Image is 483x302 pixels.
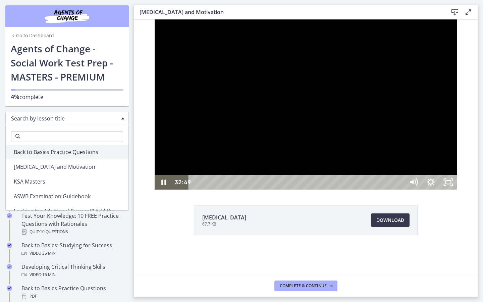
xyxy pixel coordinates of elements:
div: Back to Basics: Studying for Success [21,241,126,257]
a: Download [371,213,410,227]
span: 4% [11,93,19,101]
img: Agents of Change [27,8,107,24]
div: Developing Critical Thinking Skills [21,263,126,279]
span: · 16 min [41,271,56,279]
span: 67.7 KB [202,221,246,227]
h1: Agents of Change - Social Work Test Prep - MASTERS - PREMIUM [11,42,123,84]
li: Back to Basics Practice Questions [6,145,128,159]
li: [MEDICAL_DATA] and Motivation [6,159,128,174]
button: Mute [271,155,288,170]
i: Completed [7,264,12,269]
div: PDF [21,292,126,300]
button: Complete & continue [274,281,337,291]
li: KSA Masters [6,174,128,189]
span: Complete & continue [280,283,327,289]
span: · 10 Questions [39,228,68,236]
button: Unfullscreen [306,155,323,170]
span: [MEDICAL_DATA] [202,213,246,221]
div: Video [21,271,126,279]
div: Quiz [21,228,126,236]
div: Search by lesson title [5,112,129,125]
p: complete [11,93,123,101]
span: · 35 min [41,249,56,257]
a: Go to Dashboard [11,32,54,39]
h3: [MEDICAL_DATA] and Motivation [140,8,437,16]
li: ASWB Examination Guidebook [6,189,128,204]
button: Show settings menu [288,155,306,170]
i: Completed [7,286,12,291]
iframe: Video Lesson [134,19,478,190]
i: Completed [7,213,12,218]
span: Download [376,216,404,224]
i: Completed [7,243,12,248]
span: Search by lesson title [11,115,118,122]
div: Video [21,249,126,257]
div: Test Your Knowledge: 10 FREE Practice Questions with Rationales [21,212,126,236]
div: Back to Basics Practice Questions [21,284,126,300]
li: Looking for Additional Support? Add the ASWB AI Tutor! [6,204,128,228]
